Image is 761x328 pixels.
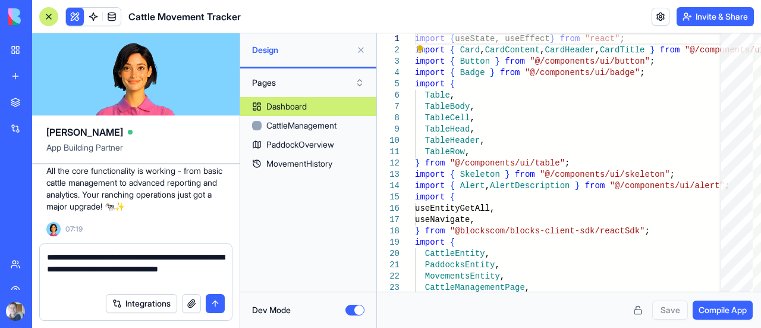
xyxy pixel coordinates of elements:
[415,226,420,236] span: }
[640,68,644,77] span: ;
[377,180,400,192] div: 14
[550,34,555,43] span: }
[530,57,650,66] span: "@/components/ui/button"
[545,45,595,55] span: CardHeader
[500,68,520,77] span: from
[415,45,445,55] span: import
[415,238,445,247] span: import
[266,139,334,151] div: PaddockOverview
[480,136,485,145] span: ,
[425,249,485,258] span: CattleEntity
[377,33,400,45] div: 1
[377,56,400,67] div: 3
[425,147,465,157] span: TableRow
[415,79,445,89] span: import
[677,7,754,26] button: Invite & Share
[450,238,455,247] span: {
[377,79,400,90] div: 5
[415,204,495,213] span: useEntityGetAll,
[450,68,455,77] span: {
[485,181,490,190] span: ,
[415,158,420,168] span: }
[128,10,241,24] h1: Cattle Movement Tracker
[415,45,424,54] div: Show Code Actions (Ctrl+.)
[460,170,500,179] span: Skeleton
[490,181,570,190] span: AlertDescription
[505,57,525,66] span: from
[377,248,400,260] div: 20
[6,302,25,321] img: ACg8ocK4AX-Qgbcke5tpX_Ok0EgHxgVPH51qzFR9mOZhpeyVHpdsdRKl=s96-c
[65,224,83,234] span: 07:19
[540,45,545,55] span: ,
[460,45,480,55] span: Card
[450,181,455,190] span: {
[415,181,445,190] span: import
[450,45,455,55] span: {
[415,170,445,179] span: import
[610,181,725,190] span: "@/components/ui/alert"
[595,45,600,55] span: ,
[240,154,376,173] a: MovementHistory
[377,214,400,226] div: 17
[377,169,400,180] div: 13
[450,57,455,66] span: {
[565,158,570,168] span: ;
[465,147,470,157] span: ,
[644,226,649,236] span: ;
[8,8,82,25] img: logo
[46,125,123,139] span: [PERSON_NAME]
[505,170,510,179] span: }
[460,181,485,190] span: Alert
[377,135,400,146] div: 10
[46,222,61,236] img: Ella_00000_wcx2te.png
[693,301,753,320] button: Compile App
[480,45,485,55] span: ,
[450,192,455,202] span: {
[575,181,580,190] span: }
[455,34,550,43] span: useState, useEffect
[377,203,400,214] div: 16
[46,165,225,213] p: All the core functionality is working - from basic cattle management to advanced reporting and an...
[46,142,225,163] span: App Building Partner
[106,294,177,313] button: Integrations
[425,226,445,236] span: from
[425,158,445,168] span: from
[525,283,530,292] span: ,
[460,68,485,77] span: Badge
[670,170,675,179] span: ;
[450,34,455,43] span: {
[650,45,655,55] span: }
[377,192,400,203] div: 15
[600,45,645,55] span: CardTitle
[470,102,474,111] span: ,
[560,34,580,43] span: from
[620,34,625,43] span: ;
[500,271,505,281] span: ,
[377,90,400,101] div: 6
[266,158,332,170] div: MovementHistory
[377,282,400,293] div: 23
[246,73,370,92] button: Pages
[377,45,400,56] div: 2
[240,135,376,154] a: PaddockOverview
[415,34,445,43] span: import
[585,34,620,43] span: "react"
[425,113,470,123] span: TableCell
[450,226,645,236] span: "@blockscom/blocks-client-sdk/reactSdk"
[377,237,400,248] div: 19
[450,170,455,179] span: {
[460,57,490,66] span: Button
[495,57,499,66] span: }
[377,146,400,158] div: 11
[415,68,445,77] span: import
[266,120,337,132] div: CattleManagement
[425,260,495,270] span: PaddocksEntity
[450,158,565,168] span: "@/components/ui/table"
[252,304,291,316] label: Dev Mode
[450,79,455,89] span: {
[425,90,450,100] span: Table
[470,124,474,134] span: ,
[490,68,495,77] span: }
[660,45,680,55] span: from
[377,124,400,135] div: 9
